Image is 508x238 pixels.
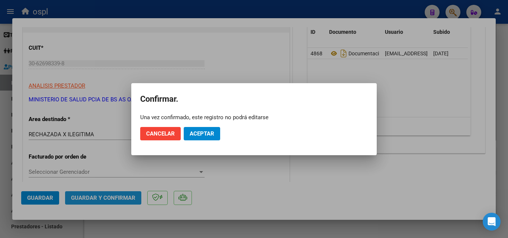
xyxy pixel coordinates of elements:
[483,213,501,231] div: Open Intercom Messenger
[146,130,175,137] span: Cancelar
[140,114,368,121] div: Una vez confirmado, este registro no podrá editarse
[190,130,214,137] span: Aceptar
[140,92,368,106] h2: Confirmar.
[184,127,220,140] button: Aceptar
[140,127,181,140] button: Cancelar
